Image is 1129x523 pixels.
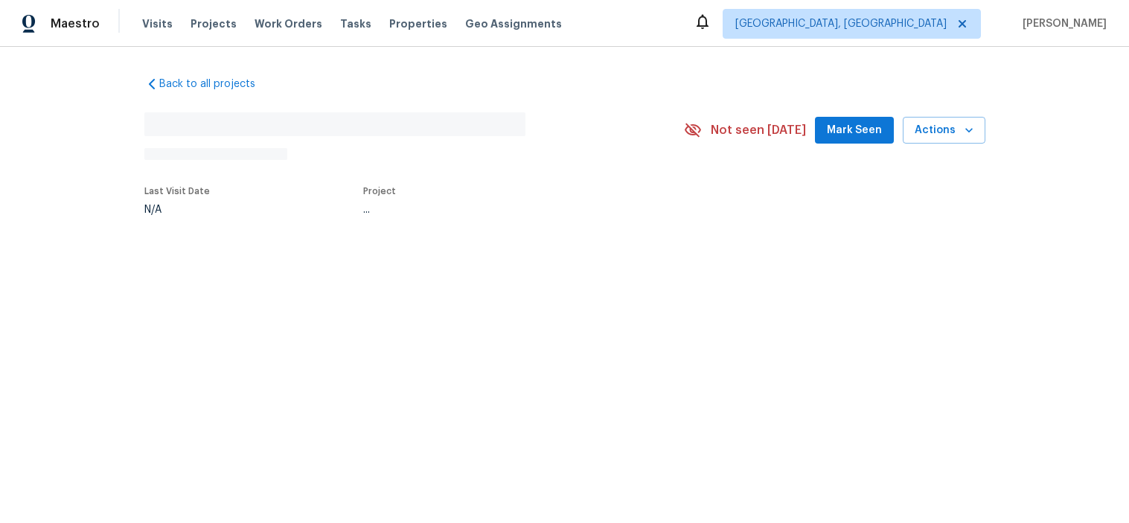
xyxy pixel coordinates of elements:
span: Maestro [51,16,100,31]
span: Last Visit Date [144,187,210,196]
span: Not seen [DATE] [711,123,806,138]
span: [PERSON_NAME] [1017,16,1107,31]
span: Mark Seen [827,121,882,140]
button: Actions [903,117,985,144]
span: Geo Assignments [465,16,562,31]
span: Visits [142,16,173,31]
div: N/A [144,205,210,215]
span: Properties [389,16,447,31]
a: Back to all projects [144,77,287,92]
div: ... [363,205,649,215]
span: Work Orders [255,16,322,31]
span: Actions [915,121,973,140]
button: Mark Seen [815,117,894,144]
span: Project [363,187,396,196]
span: Projects [191,16,237,31]
span: Tasks [340,19,371,29]
span: [GEOGRAPHIC_DATA], [GEOGRAPHIC_DATA] [735,16,947,31]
